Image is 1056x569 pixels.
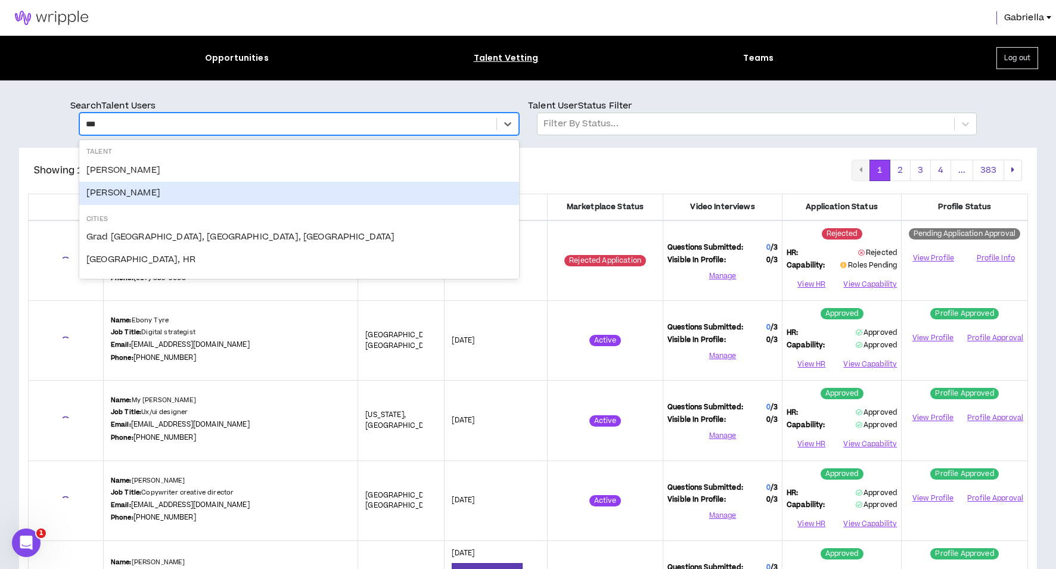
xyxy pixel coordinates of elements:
sup: Approved [821,548,864,559]
button: Manage [667,427,778,445]
b: Name: [111,558,132,567]
button: Log out [996,47,1038,69]
span: Rejected [858,248,897,258]
span: / 3 [771,322,778,332]
b: Phone: [111,433,133,442]
span: [GEOGRAPHIC_DATA] , [GEOGRAPHIC_DATA] [365,490,441,511]
span: HR: [787,408,798,418]
span: HR: [787,248,798,259]
span: Capability: [787,420,825,431]
a: [EMAIL_ADDRESS][DOMAIN_NAME] [131,419,250,430]
button: View HR [787,275,836,293]
button: Manage [667,347,778,365]
b: Phone: [111,353,133,362]
p: [PERSON_NAME] [111,558,185,567]
b: Email: [111,420,131,429]
span: Visible In Profile: [667,415,726,425]
span: Visible In Profile: [667,495,726,505]
a: View Profile [906,408,960,428]
sup: Profile Approved [930,548,998,559]
button: View Capability [843,355,897,373]
sup: Profile Approved [930,388,998,399]
span: 0 [766,415,778,425]
button: 3 [910,160,931,181]
button: 2 [890,160,911,181]
a: [PHONE_NUMBER] [133,512,196,523]
b: Name: [111,316,132,325]
span: Capability: [787,260,825,271]
span: Questions Submitted: [667,402,743,413]
div: Grad [GEOGRAPHIC_DATA], [GEOGRAPHIC_DATA], [GEOGRAPHIC_DATA] [79,226,519,248]
button: View HR [787,355,836,373]
span: Questions Submitted: [667,483,743,493]
th: Marketplace Status [548,194,663,220]
span: [GEOGRAPHIC_DATA] , [GEOGRAPHIC_DATA] [365,330,441,351]
span: Approved [856,488,897,498]
span: HR: [787,488,798,499]
span: Roles Pending [848,260,897,270]
div: Opportunities [205,52,269,64]
span: Questions Submitted: [667,322,743,333]
p: Ebony Tyre [111,316,169,325]
th: Video Interviews [663,194,782,220]
sup: Rejected Application [564,255,646,266]
span: 0 [766,483,771,493]
div: Talent [79,147,519,157]
p: [DATE] [452,495,540,506]
th: Profile Status [902,194,1028,220]
span: / 3 [771,242,778,253]
button: 1 [869,160,890,181]
span: Approved [856,408,897,418]
b: Name: [111,396,132,405]
sup: Profile Approved [930,308,998,319]
b: Job Title: [111,488,141,497]
a: [PHONE_NUMBER] [133,433,196,443]
p: Ux/ui designer [111,408,188,417]
button: 4 [930,160,951,181]
sup: Active [589,335,622,346]
button: Manage [667,507,778,525]
span: Approved [856,328,897,338]
b: Job Title: [111,408,141,416]
span: Approved [856,420,897,430]
span: 0 [766,495,778,505]
span: / 3 [771,335,778,345]
div: [PERSON_NAME] [79,159,519,182]
a: [EMAIL_ADDRESS][DOMAIN_NAME] [131,500,250,510]
p: Talent User Status Filter [528,100,986,113]
button: View Capability [843,515,897,533]
sup: Pending Application Approval [909,228,1020,240]
b: Job Title: [111,328,141,337]
span: Approved [856,500,897,510]
span: 0 [766,322,771,332]
p: [PERSON_NAME] [111,476,185,486]
button: View Capability [843,436,897,453]
span: / 3 [771,495,778,505]
button: Profile Info [968,250,1023,268]
div: [PERSON_NAME] [79,182,519,204]
a: View Profile [906,488,960,509]
b: Phone: [111,513,133,522]
span: Questions Submitted: [667,242,743,253]
sup: Approved [821,388,864,399]
p: Search Talent Users [70,100,528,113]
b: Name: [111,476,132,485]
button: Profile Approval [967,329,1023,347]
b: Email: [111,500,131,509]
p: Showing 1 to 15 out of 5744 results [34,163,199,178]
span: / 3 [771,402,778,412]
p: [DATE] [452,415,540,426]
button: Manage [667,267,778,285]
th: Application Status [782,194,902,220]
span: Approved [856,340,897,350]
iframe: Intercom live chat [12,528,41,557]
span: Visible In Profile: [667,335,726,346]
span: / 3 [771,415,778,425]
span: HR: [787,328,798,338]
button: View HR [787,436,836,453]
p: [DATE] [452,335,540,346]
span: Visible In Profile: [667,255,726,266]
div: Teams [743,52,774,64]
a: (017) 389-9665 [133,273,186,283]
button: 383 [973,160,1004,181]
